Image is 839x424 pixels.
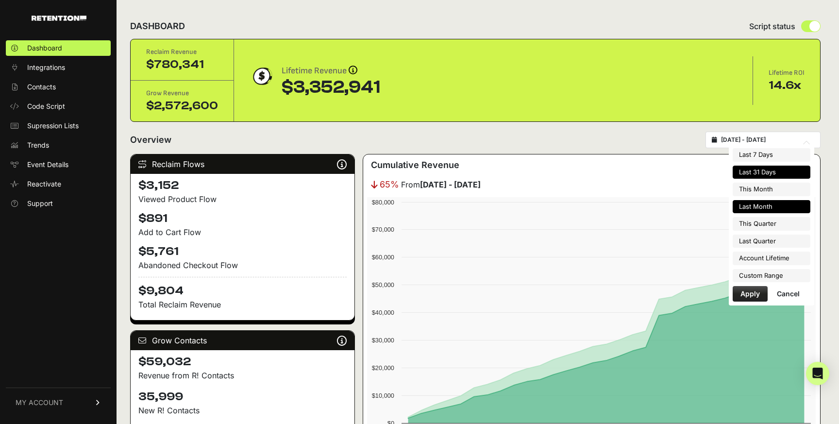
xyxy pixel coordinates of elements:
span: From [401,179,481,190]
a: Support [6,196,111,211]
img: Retention.com [32,16,86,21]
button: Cancel [769,286,807,302]
li: Last Month [733,200,810,214]
a: Event Details [6,157,111,172]
h2: Overview [130,133,171,147]
strong: [DATE] - [DATE] [420,180,481,189]
p: Revenue from R! Contacts [138,370,347,381]
li: Account Lifetime [733,252,810,265]
h4: 35,999 [138,389,347,405]
text: $20,000 [372,364,394,372]
text: $10,000 [372,392,394,399]
span: 65% [380,178,399,191]
h4: $9,804 [138,277,347,299]
div: Viewed Product Flow [138,193,347,205]
p: New R! Contacts [138,405,347,416]
span: Trends [27,140,49,150]
span: Integrations [27,63,65,72]
text: $70,000 [372,226,394,233]
a: Trends [6,137,111,153]
button: Apply [733,286,768,302]
div: Reclaim Revenue [146,47,218,57]
div: $3,352,941 [282,78,380,97]
span: Contacts [27,82,56,92]
h4: $5,761 [138,244,347,259]
div: 14.6x [769,78,805,93]
a: MY ACCOUNT [6,388,111,417]
span: Support [27,199,53,208]
div: $780,341 [146,57,218,72]
div: Abandoned Checkout Flow [138,259,347,271]
a: Code Script [6,99,111,114]
li: Last Quarter [733,235,810,248]
div: Lifetime Revenue [282,64,380,78]
li: This Quarter [733,217,810,231]
a: Reactivate [6,176,111,192]
li: Last 7 Days [733,148,810,162]
h4: $3,152 [138,178,347,193]
li: Custom Range [733,269,810,283]
a: Dashboard [6,40,111,56]
li: This Month [733,183,810,196]
span: Code Script [27,102,65,111]
span: MY ACCOUNT [16,398,63,407]
text: $60,000 [372,254,394,261]
div: Grow Revenue [146,88,218,98]
text: $80,000 [372,199,394,206]
a: Supression Lists [6,118,111,134]
text: $50,000 [372,281,394,288]
span: Event Details [27,160,68,170]
div: Grow Contacts [131,331,354,350]
a: Integrations [6,60,111,75]
a: Contacts [6,79,111,95]
div: Lifetime ROI [769,68,805,78]
div: Reclaim Flows [131,154,354,174]
div: $2,572,600 [146,98,218,114]
div: Open Intercom Messenger [806,362,829,385]
text: $40,000 [372,309,394,316]
span: Reactivate [27,179,61,189]
h4: $59,032 [138,354,347,370]
span: Supression Lists [27,121,79,131]
p: Total Reclaim Revenue [138,299,347,310]
h3: Cumulative Revenue [371,158,459,172]
text: $30,000 [372,337,394,344]
li: Last 31 Days [733,166,810,179]
div: Add to Cart Flow [138,226,347,238]
span: Script status [749,20,795,32]
h2: DASHBOARD [130,19,185,33]
h4: $891 [138,211,347,226]
img: dollar-coin-05c43ed7efb7bc0c12610022525b4bbbb207c7efeef5aecc26f025e68dcafac9.png [250,64,274,88]
span: Dashboard [27,43,62,53]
